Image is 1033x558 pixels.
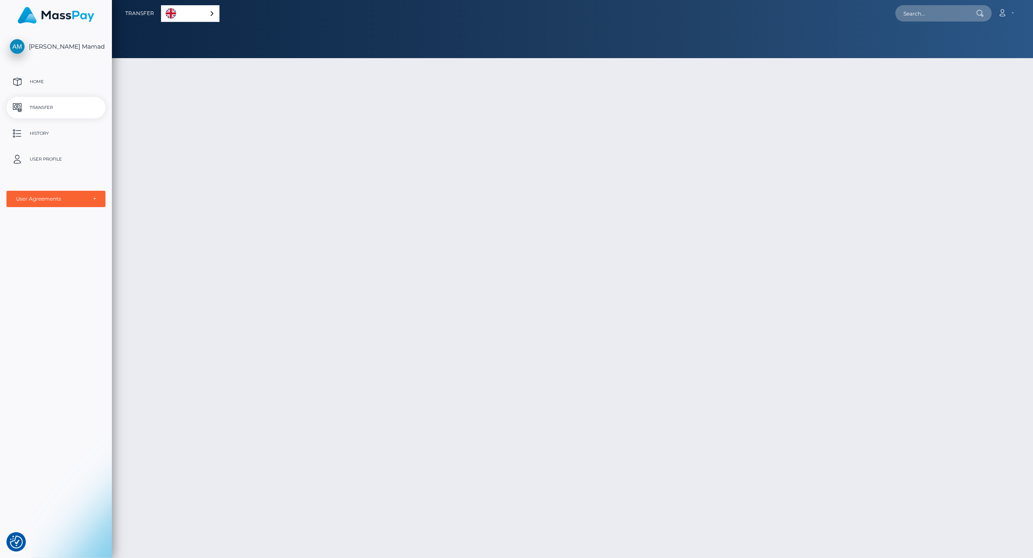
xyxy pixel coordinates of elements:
p: Transfer [10,101,102,114]
a: User Profile [6,149,105,170]
p: Home [10,75,102,88]
aside: Language selected: English [161,5,220,22]
img: MassPay [18,7,94,24]
span: [PERSON_NAME] Mamad [6,43,105,50]
div: Language [161,5,220,22]
a: English [161,6,219,22]
button: Consent Preferences [10,536,23,549]
a: Home [6,71,105,93]
div: User Agreements [16,195,87,202]
img: Revisit consent button [10,536,23,549]
a: Transfer [125,4,154,22]
a: Transfer [6,97,105,118]
button: User Agreements [6,191,105,207]
p: User Profile [10,153,102,166]
p: History [10,127,102,140]
input: Search... [895,5,976,22]
a: History [6,123,105,144]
